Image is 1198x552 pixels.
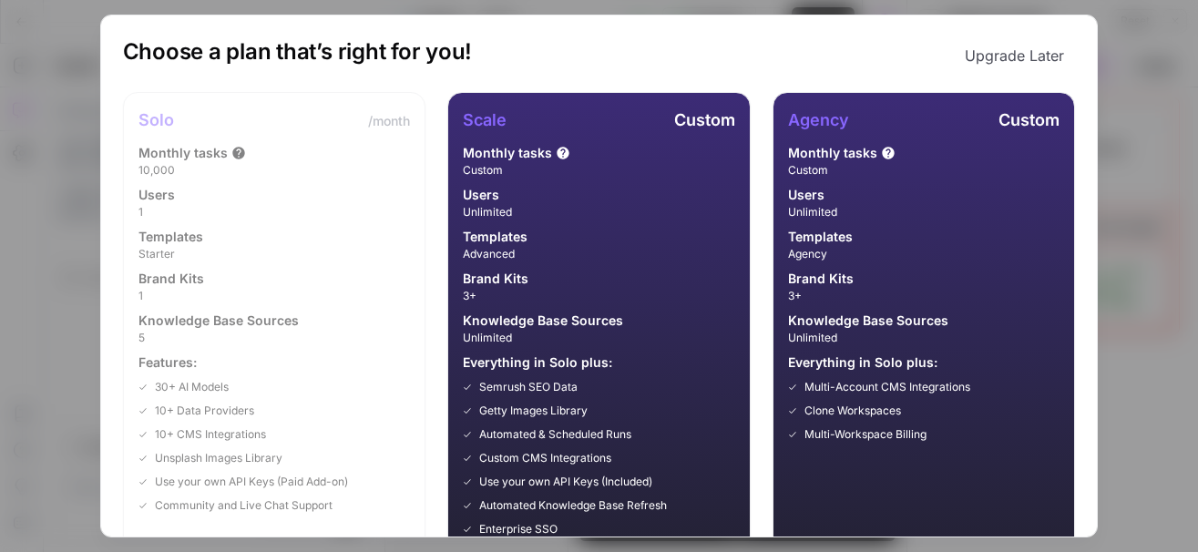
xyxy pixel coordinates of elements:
[788,312,948,330] span: Knowledge Base Sources
[463,330,735,346] span: Unlimited
[463,246,735,262] span: Advanced
[138,107,174,133] h1: Solo
[804,379,970,395] span: Multi-Account CMS Integrations
[804,426,927,443] span: Multi-Workspace Billing
[155,379,229,395] span: 30+ AI Models
[463,270,528,288] span: Brand Kits
[138,246,411,262] span: Starter
[138,288,411,304] span: 1
[788,186,824,204] span: Users
[155,474,348,490] span: Use your own API Keys (Paid Add-on)
[788,228,853,246] span: Templates
[138,204,411,220] span: 1
[788,204,1060,220] span: Unlimited
[138,312,299,330] span: Knowledge Base Sources
[463,204,735,220] span: Unlimited
[998,110,1060,129] span: Custom
[155,426,266,443] span: 10+ CMS Integrations
[788,246,1060,262] span: Agency
[479,450,611,466] span: Custom CMS Integrations
[463,312,623,330] span: Knowledge Base Sources
[804,403,901,419] span: Clone Workspaces
[123,37,473,74] h1: Choose a plan that’s right for you!
[155,403,254,419] span: 10+ Data Providers
[138,186,175,204] span: Users
[138,144,228,162] span: Monthly tasks
[788,353,1060,372] span: Everything in Solo plus:
[788,270,854,288] span: Brand Kits
[368,113,410,128] span: /month
[463,288,735,304] span: 3+
[479,497,667,514] span: Automated Knowledge Base Refresh
[463,186,499,204] span: Users
[463,144,552,162] span: Monthly tasks
[788,107,849,133] h1: Agency
[788,162,1060,179] span: Custom
[155,450,282,466] span: Unsplash Images Library
[479,403,588,419] span: Getty Images Library
[788,144,877,162] span: Monthly tasks
[463,107,507,133] h1: Scale
[479,474,652,490] span: Use your own API Keys (Included)
[479,426,631,443] span: Automated & Scheduled Runs
[674,110,735,129] span: Custom
[463,162,735,179] span: Custom
[463,353,735,372] span: Everything in Solo plus:
[479,379,578,395] span: Semrush SEO Data
[138,353,411,372] span: Features:
[463,228,527,246] span: Templates
[479,521,558,537] span: Enterprise SSO
[788,330,1060,346] span: Unlimited
[138,162,411,179] span: 10,000
[155,497,333,514] span: Community and Live Chat Support
[138,228,203,246] span: Templates
[788,288,1060,304] span: 3+
[138,330,411,346] span: 5
[954,37,1075,74] button: Upgrade Later
[138,270,204,288] span: Brand Kits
